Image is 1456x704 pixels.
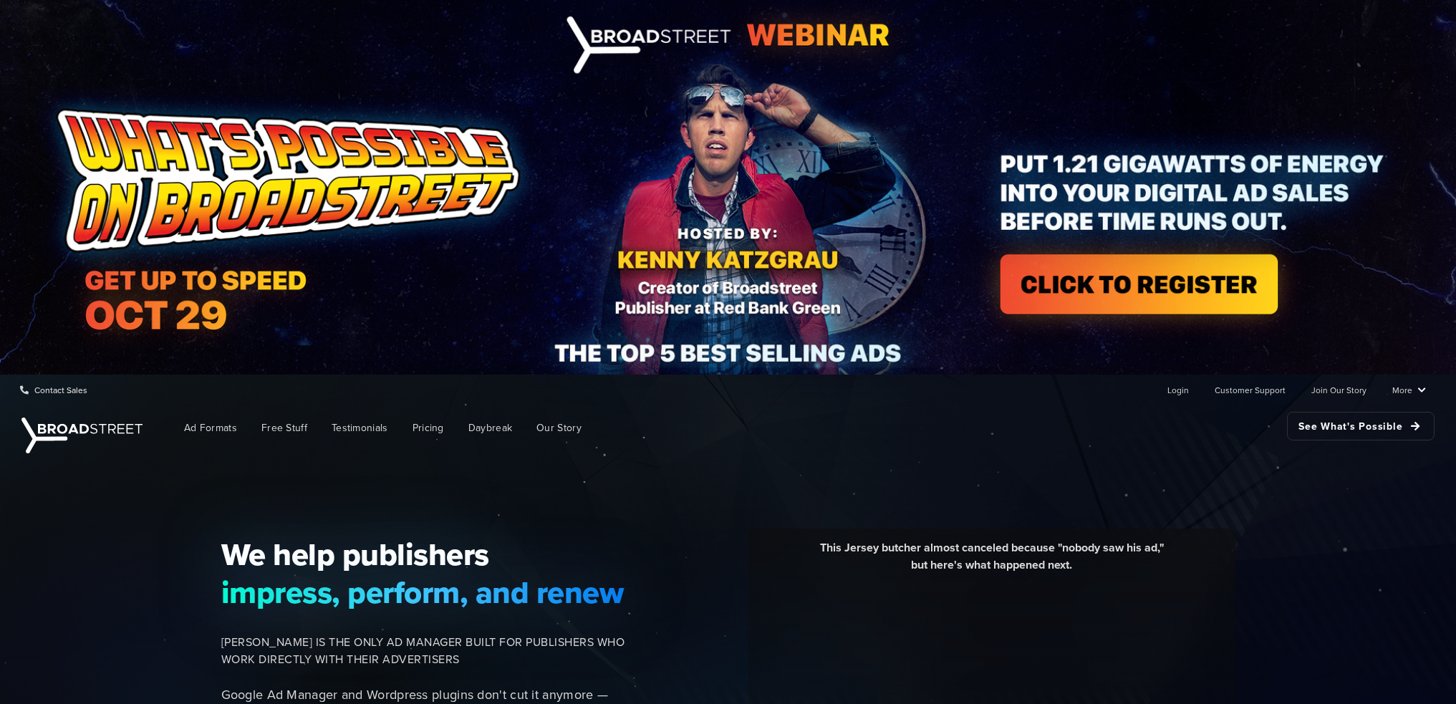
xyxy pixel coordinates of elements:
[221,536,625,573] span: We help publishers
[759,539,1225,584] div: This Jersey butcher almost canceled because "nobody saw his ad," but here's what happened next.
[221,634,625,668] span: [PERSON_NAME] IS THE ONLY AD MANAGER BUILT FOR PUBLISHERS WHO WORK DIRECTLY WITH THEIR ADVERTISERS
[458,412,523,444] a: Daybreak
[251,412,318,444] a: Free Stuff
[173,412,248,444] a: Ad Formats
[261,420,307,435] span: Free Stuff
[184,420,237,435] span: Ad Formats
[321,412,399,444] a: Testimonials
[1167,375,1189,404] a: Login
[150,405,1435,451] nav: Main
[402,412,455,444] a: Pricing
[413,420,444,435] span: Pricing
[20,375,87,404] a: Contact Sales
[1215,375,1286,404] a: Customer Support
[21,418,143,453] img: Broadstreet | The Ad Manager for Small Publishers
[468,420,512,435] span: Daybreak
[536,420,582,435] span: Our Story
[1392,375,1426,404] a: More
[526,412,592,444] a: Our Story
[1311,375,1366,404] a: Join Our Story
[221,574,625,611] span: impress, perform, and renew
[332,420,388,435] span: Testimonials
[1287,412,1435,440] a: See What's Possible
